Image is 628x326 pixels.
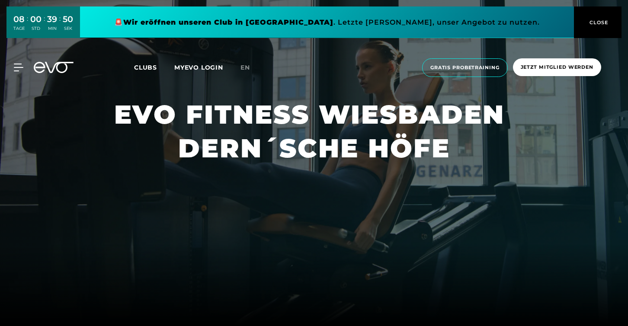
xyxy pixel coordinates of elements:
[30,13,42,26] div: 00
[134,64,157,71] span: Clubs
[63,13,73,26] div: 50
[587,19,609,26] span: CLOSE
[510,58,604,77] a: Jetzt Mitglied werden
[521,64,593,71] span: Jetzt Mitglied werden
[420,58,510,77] a: Gratis Probetraining
[44,14,45,37] div: :
[47,13,57,26] div: 39
[59,14,61,37] div: :
[174,64,223,71] a: MYEVO LOGIN
[240,64,250,71] span: en
[430,64,500,71] span: Gratis Probetraining
[27,14,28,37] div: :
[63,26,73,32] div: SEK
[240,63,260,73] a: en
[134,63,174,71] a: Clubs
[47,26,57,32] div: MIN
[13,13,25,26] div: 08
[13,26,25,32] div: TAGE
[114,98,514,165] h1: EVO FITNESS WIESBADEN DERN´SCHE HÖFE
[30,26,42,32] div: STD
[574,6,622,38] button: CLOSE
